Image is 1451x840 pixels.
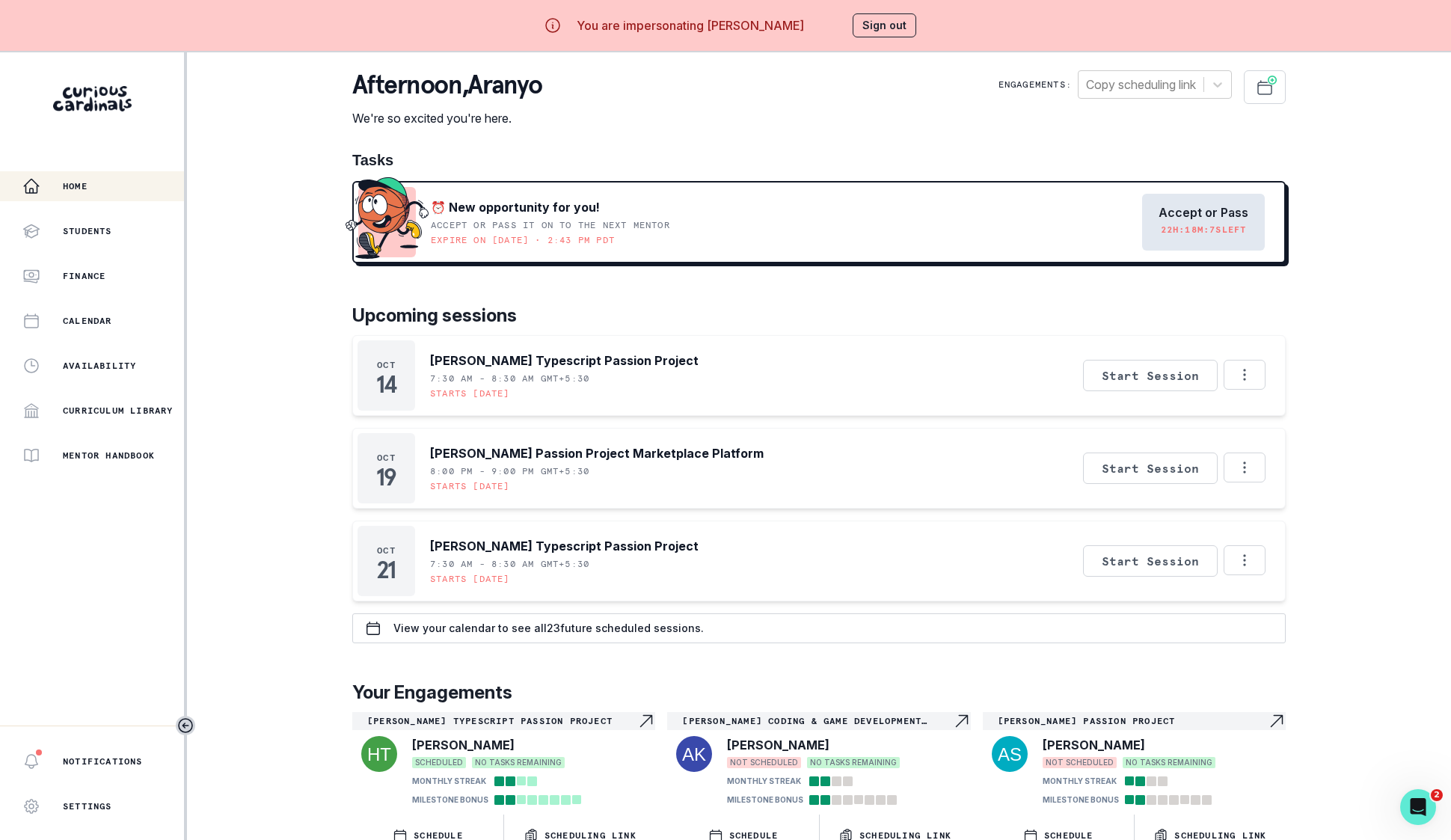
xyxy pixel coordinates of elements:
[1431,789,1443,801] span: 2
[176,716,195,735] button: Toggle sidebar
[1083,545,1218,577] button: Start Session
[430,537,699,555] p: [PERSON_NAME] Typescript Passion Project
[63,405,174,417] p: Curriculum Library
[807,757,900,768] span: NO TASKS REMAINING
[667,712,970,809] a: [PERSON_NAME] Coding & Game Development Passion ProjectNavigate to engagement page[PERSON_NAME]NO...
[1043,794,1119,806] p: MILESTONE BONUS
[430,465,589,477] p: 8:00 PM - 9:00 PM GMT+5:30
[63,225,112,237] p: Students
[377,452,396,464] p: Oct
[1224,360,1266,390] button: Options
[63,755,143,767] p: Notifications
[727,736,829,754] p: [PERSON_NAME]
[430,480,510,492] p: Starts [DATE]
[1224,545,1266,575] button: Options
[1043,757,1117,768] span: NOT SCHEDULED
[63,800,112,812] p: Settings
[1244,70,1286,104] button: Schedule Sessions
[377,562,396,577] p: 21
[412,794,488,806] p: MILESTONE BONUS
[430,444,764,462] p: [PERSON_NAME] Passion Project Marketplace Platform
[1083,453,1218,484] button: Start Session
[377,545,396,557] p: Oct
[53,86,132,111] img: Curious Cardinals Logo
[367,715,637,727] p: [PERSON_NAME] Typescript Passion Project
[1142,194,1265,250] button: Accept or Pass22H:18M:7Sleft
[430,558,589,570] p: 7:30 AM - 8:30 AM GMT+5:30
[727,794,803,806] p: MILESTONE BONUS
[1083,360,1218,391] button: Start Session
[1400,789,1436,825] iframe: Intercom live chat
[430,373,589,384] p: 7:30 AM - 8:30 AM GMT+5:30
[637,712,655,730] svg: Navigate to engagement page
[998,715,1268,727] p: [PERSON_NAME] Passion Project
[412,776,486,787] p: MONTHLY STREAK
[431,198,600,216] p: ⏰ New opportunity for you!
[853,13,916,37] button: Sign out
[992,736,1028,772] img: svg
[393,622,704,634] p: View your calendar to see all 23 future scheduled sessions.
[63,315,112,327] p: Calendar
[676,736,712,772] img: svg
[577,16,804,34] p: You are impersonating [PERSON_NAME]
[727,757,801,768] span: NOT SCHEDULED
[1043,736,1145,754] p: [PERSON_NAME]
[412,757,466,768] span: SCHEDULED
[1043,776,1117,787] p: MONTHLY STREAK
[63,450,155,462] p: Mentor Handbook
[63,360,136,372] p: Availability
[352,151,1286,169] h1: Tasks
[472,757,565,768] span: NO TASKS REMAINING
[377,359,396,371] p: Oct
[361,736,397,772] img: svg
[953,712,971,730] svg: Navigate to engagement page
[682,715,952,727] p: [PERSON_NAME] Coding & Game Development Passion Project
[1268,712,1286,730] svg: Navigate to engagement page
[727,776,801,787] p: MONTHLY STREAK
[352,70,542,100] p: afternoon , Aranyo
[412,736,515,754] p: [PERSON_NAME]
[1159,206,1248,220] p: Accept or Pass
[1123,757,1215,768] span: NO TASKS REMAINING
[352,302,1286,329] p: Upcoming sessions
[998,79,1072,91] p: Engagements:
[1224,453,1266,482] button: Options
[431,219,670,231] p: Accept or pass it on to the next mentor
[431,234,615,246] p: Expire on [DATE] • 2:43 PM PDT
[430,352,699,370] p: [PERSON_NAME] Typescript Passion Project
[352,679,1286,706] p: Your Engagements
[352,712,655,809] a: [PERSON_NAME] Typescript Passion ProjectNavigate to engagement page[PERSON_NAME]SCHEDULEDNO TASKS...
[430,387,510,399] p: Starts [DATE]
[1161,224,1247,236] p: 22 H: 18 M: 7 S left
[63,270,105,282] p: Finance
[376,377,396,392] p: 14
[352,109,542,127] p: We're so excited you're here.
[983,712,1286,809] a: [PERSON_NAME] Passion ProjectNavigate to engagement page[PERSON_NAME]NOT SCHEDULEDNO TASKS REMAIN...
[376,470,396,485] p: 19
[63,180,88,192] p: Home
[430,573,510,585] p: Starts [DATE]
